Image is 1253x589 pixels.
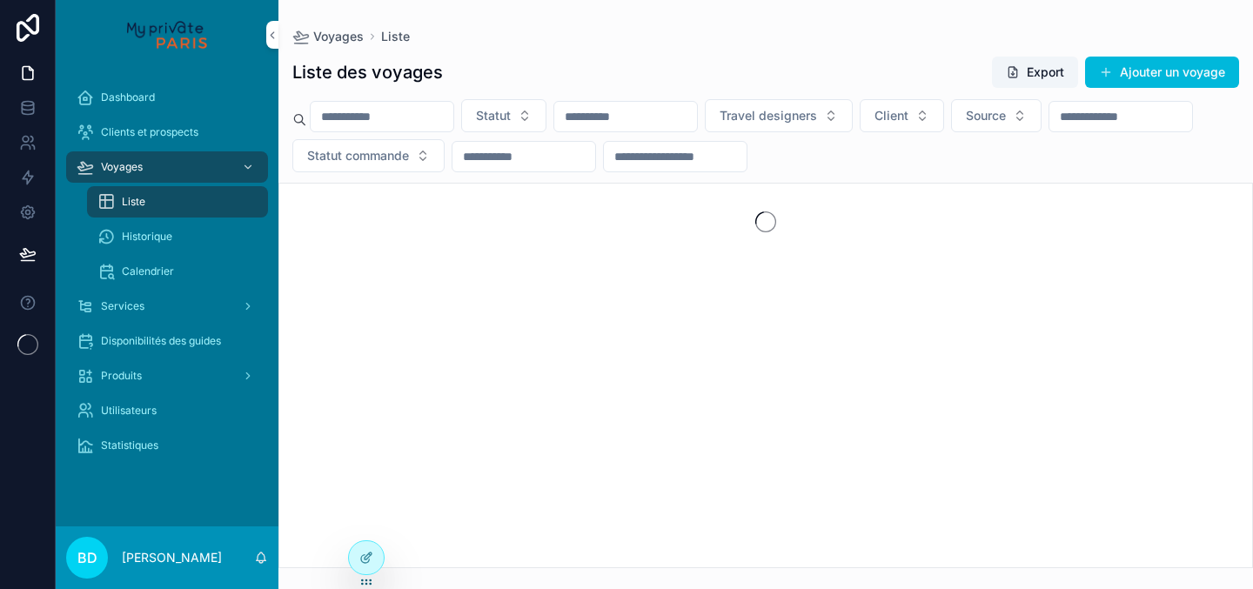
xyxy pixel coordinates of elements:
a: Services [66,291,268,322]
img: App logo [127,21,206,49]
button: Select Button [461,99,546,132]
span: Clients et prospects [101,125,198,139]
span: BD [77,547,97,568]
span: Liste [122,195,145,209]
button: Select Button [951,99,1042,132]
button: Select Button [705,99,853,132]
span: Services [101,299,144,313]
span: Historique [122,230,172,244]
span: Travel designers [720,107,817,124]
a: Dashboard [66,82,268,113]
button: Export [992,57,1078,88]
span: Produits [101,369,142,383]
a: Statistiques [66,430,268,461]
span: Voyages [101,160,143,174]
button: Ajouter un voyage [1085,57,1239,88]
a: Liste [87,186,268,218]
a: Produits [66,360,268,392]
button: Select Button [292,139,445,172]
a: Disponibilités des guides [66,325,268,357]
a: Calendrier [87,256,268,287]
a: Clients et prospects [66,117,268,148]
span: Client [874,107,908,124]
a: Voyages [66,151,268,183]
span: Calendrier [122,264,174,278]
a: Utilisateurs [66,395,268,426]
a: Historique [87,221,268,252]
h1: Liste des voyages [292,60,443,84]
span: Dashboard [101,90,155,104]
a: Liste [381,28,410,45]
span: Statut commande [307,147,409,164]
span: Disponibilités des guides [101,334,221,348]
span: Voyages [313,28,364,45]
span: Statut [476,107,511,124]
button: Select Button [860,99,944,132]
div: scrollable content [56,70,278,484]
p: [PERSON_NAME] [122,549,222,566]
a: Voyages [292,28,364,45]
span: Utilisateurs [101,404,157,418]
span: Source [966,107,1006,124]
span: Statistiques [101,438,158,452]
